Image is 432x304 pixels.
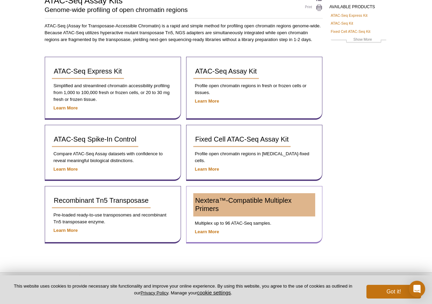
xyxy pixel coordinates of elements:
[331,28,371,35] a: Fixed Cell ATAC-Seq Kit
[52,150,174,164] p: Compare ATAC-Seq Assay datasets with confidence to reveal meaningful biological distinctions.
[193,193,315,216] a: Nextera™-Compatible Multiplex Primers
[195,67,257,75] span: ATAC-Seq Assay Kit
[193,220,315,227] p: Multiplex up to 96 ATAC-Seq samples.
[197,290,231,295] button: cookie settings
[52,193,151,208] a: Recombinant Tn5 Transposase
[331,36,386,44] a: Show More
[52,132,139,147] a: ATAC-Seq Spike-In Control
[52,82,174,103] p: Simplified and streamlined chromatin accessibility profiling from 1,000 to 100,000 fresh or froze...
[140,290,168,295] a: Privacy Policy
[193,64,259,79] a: ATAC-Seq Assay Kit
[366,285,421,299] button: Got it!
[45,23,323,43] p: ATAC-Seq (Assay for Transposase-Accessible Chromatin) is a rapid and simple method for profiling ...
[54,167,78,172] a: Learn More
[331,20,353,26] a: ATAC-Seq Kit
[52,64,124,79] a: ATAC-Seq Express Kit
[331,12,368,18] a: ATAC-Seq Express Kit
[195,167,219,172] a: Learn More
[193,82,315,96] p: Profile open chromatin regions in fresh or frozen cells or tissues.
[195,229,219,234] a: Learn More
[195,197,292,212] span: Nextera™-Compatible Multiplex Primers
[41,273,120,301] img: Active Motif,
[297,4,323,12] a: Print
[409,281,425,297] div: Open Intercom Messenger
[193,132,291,147] a: Fixed Cell ATAC-Seq Assay Kit
[195,98,219,104] a: Learn More
[11,283,355,296] p: This website uses cookies to provide necessary site functionality and improve your online experie...
[54,197,149,204] span: Recombinant Tn5 Transposase
[54,67,122,75] span: ATAC-Seq Express Kit
[54,135,137,143] span: ATAC-Seq Spike-In Control
[54,228,78,233] a: Learn More
[52,212,174,225] p: Pre-loaded ready-to-use transposomes and recombinant Tn5 transposase enzyme.
[193,150,315,164] p: Profile open chromatin regions in [MEDICAL_DATA]-fixed cells.
[195,135,289,143] span: Fixed Cell ATAC-Seq Assay Kit
[54,105,78,110] a: Learn More
[45,7,290,13] h2: Genome-wide profiling of open chromatin regions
